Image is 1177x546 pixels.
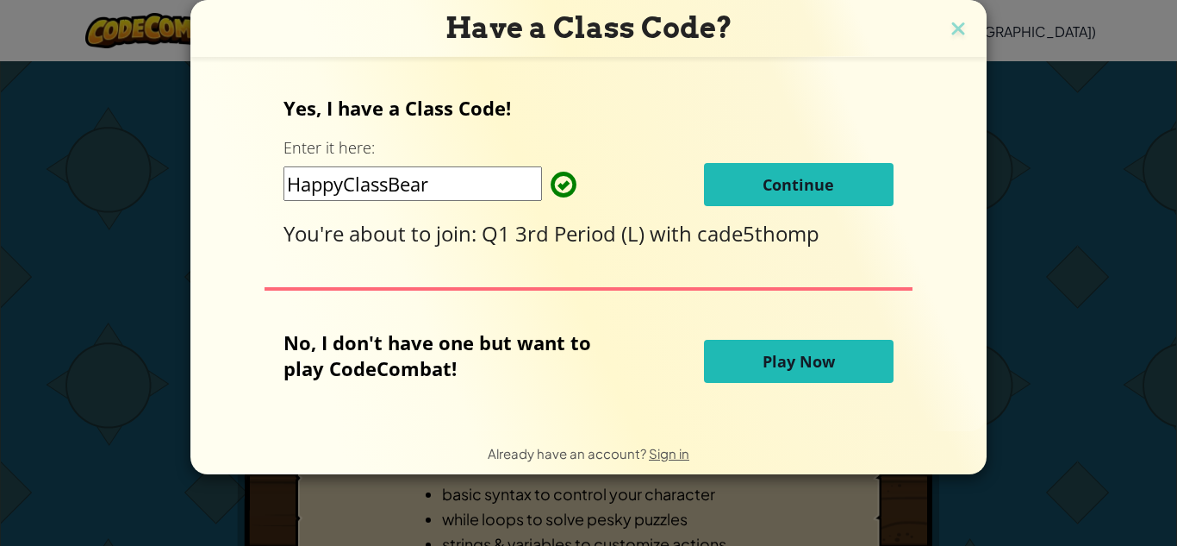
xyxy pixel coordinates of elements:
span: cade5thomp [697,219,819,248]
p: Yes, I have a Class Code! [283,95,893,121]
span: Play Now [763,351,835,372]
img: close icon [947,17,969,43]
p: No, I don't have one but want to play CodeCombat! [283,329,617,381]
button: Continue [704,163,894,206]
span: with [650,219,697,248]
span: Already have an account? [488,445,649,461]
label: Enter it here: [283,137,375,159]
span: Q1 3rd Period (L) [482,219,650,248]
button: Play Now [704,340,894,383]
span: Have a Class Code? [445,10,732,45]
span: Continue [763,174,834,195]
span: You're about to join: [283,219,482,248]
a: Sign in [649,445,689,461]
